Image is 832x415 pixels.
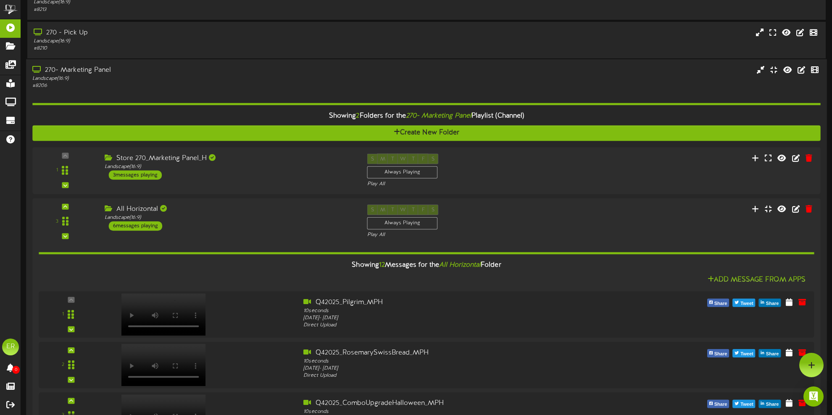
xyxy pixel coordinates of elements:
[367,217,438,229] div: Always Playing
[705,275,808,285] button: Add Message From Apps
[356,112,359,120] span: 2
[739,349,755,359] span: Tweet
[2,339,19,355] div: ER
[759,299,781,307] button: Share
[707,400,729,408] button: Share
[732,299,755,307] button: Tweet
[367,166,438,178] div: Always Playing
[713,299,729,308] span: Share
[732,349,755,357] button: Tweet
[109,221,162,231] div: 6 messages playing
[732,400,755,408] button: Tweet
[764,400,781,410] span: Share
[367,181,552,188] div: Play All
[34,6,354,13] div: # 8213
[109,170,162,179] div: 3 messages playing
[303,358,614,365] div: 10 seconds
[303,322,614,329] div: Direct Upload
[713,400,729,410] span: Share
[34,45,354,52] div: # 8210
[34,28,354,38] div: 270 - Pick Up
[439,262,481,269] i: All Horizontal
[32,75,353,82] div: Landscape ( 16:9 )
[105,163,355,170] div: Landscape ( 16:9 )
[707,349,729,357] button: Share
[303,372,614,379] div: Direct Upload
[367,231,552,239] div: Play All
[713,349,729,359] span: Share
[303,365,614,372] div: [DATE] - [DATE]
[26,107,827,125] div: Showing Folders for the Playlist (Channel)
[764,299,781,308] span: Share
[803,386,824,407] div: Open Intercom Messenger
[32,66,353,75] div: 270- Marketing Panel
[32,257,821,275] div: Showing Messages for the Folder
[105,214,355,221] div: Landscape ( 16:9 )
[406,112,471,120] i: 270- Marketing Panel
[303,348,614,358] div: Q42025_RosemarySwissBread_MPH
[759,349,781,357] button: Share
[303,399,614,408] div: Q42025_ComboUpgradeHalloween_MPH
[739,299,755,308] span: Tweet
[105,205,355,214] div: All Horizontal
[303,307,614,315] div: 10 seconds
[707,299,729,307] button: Share
[303,315,614,322] div: [DATE] - [DATE]
[739,400,755,410] span: Tweet
[32,125,821,141] button: Create New Folder
[32,82,353,89] div: # 8206
[759,400,781,408] button: Share
[34,38,354,45] div: Landscape ( 16:9 )
[105,153,355,163] div: Store 270_Marketing Panel_H
[303,298,614,307] div: Q42025_Pilgrim_MPH
[12,366,20,374] span: 0
[764,349,781,359] span: Share
[379,262,385,269] span: 12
